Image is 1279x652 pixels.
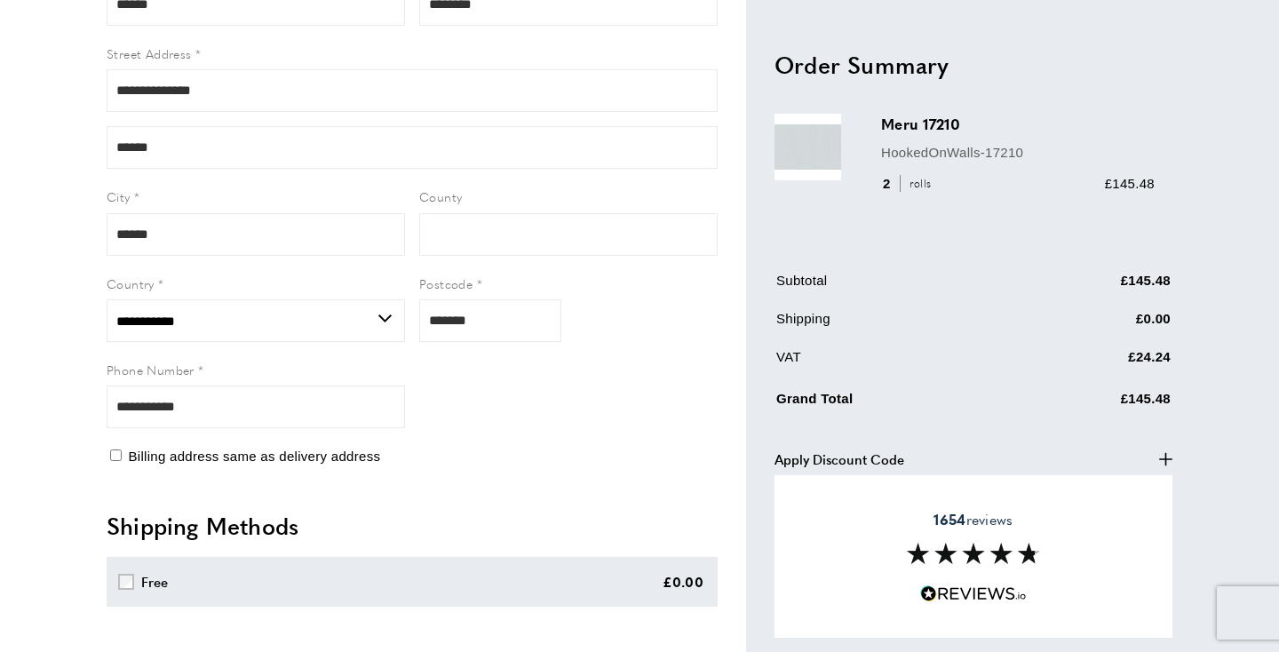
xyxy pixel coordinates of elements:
div: Free [141,571,169,592]
div: 2 [881,172,937,194]
span: Country [107,274,155,292]
td: Subtotal [776,269,1014,304]
img: Reviews section [907,543,1040,564]
span: Billing address same as delivery address [128,449,380,464]
span: Street Address [107,44,192,62]
td: £145.48 [1016,384,1172,422]
img: Meru 17210 [775,114,841,180]
span: £145.48 [1105,175,1155,190]
td: £24.24 [1016,346,1172,380]
strong: 1654 [933,508,965,529]
h2: Order Summary [775,48,1172,80]
span: City [107,187,131,205]
h2: Shipping Methods [107,510,718,542]
span: County [419,187,462,205]
td: Grand Total [776,384,1014,422]
img: Reviews.io 5 stars [920,585,1027,602]
span: Apply Discount Code [775,448,904,469]
span: reviews [933,510,1013,528]
td: £145.48 [1016,269,1172,304]
div: £0.00 [663,571,704,592]
td: Shipping [776,307,1014,342]
input: Billing address same as delivery address [110,449,122,461]
h3: Meru 17210 [881,114,1155,134]
td: VAT [776,346,1014,380]
span: Phone Number [107,361,195,378]
span: Postcode [419,274,473,292]
td: £0.00 [1016,307,1172,342]
span: rolls [900,175,936,192]
p: HookedOnWalls-17210 [881,141,1155,163]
